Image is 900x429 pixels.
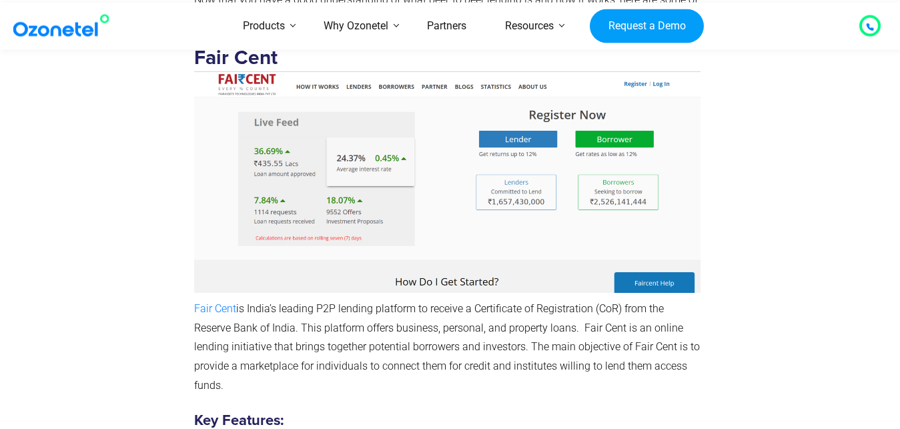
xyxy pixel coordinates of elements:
[486,3,573,50] a: Resources
[590,9,704,43] a: Request a Demo
[194,48,707,191] strong: Fair Cent
[194,302,236,315] a: Fair Cent
[194,302,700,392] span: is India’s leading P2P lending platform to receive a Certificate of Registration (CoR) from the R...
[223,3,304,50] a: Products
[194,414,284,428] strong: Key Features:
[304,3,408,50] a: Why Ozonetel
[408,3,486,50] a: Partners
